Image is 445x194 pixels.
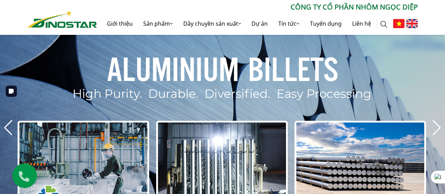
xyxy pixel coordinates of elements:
img: Nhôm Dinostar [27,10,97,28]
div: Previous slide [4,120,13,136]
img: search [380,21,387,28]
img: Tiếng Việt [393,19,405,28]
a: Tuyển dụng [305,12,347,35]
p: CÔNG TY CỔ PHẦN NHÔM NGỌC DIỆP [97,2,418,12]
img: English [406,19,418,28]
a: Liên hệ [347,12,376,35]
a: Dây chuyền sản xuất [178,12,246,35]
div: Next slide [432,120,441,136]
a: Nhôm Dinostar [27,9,97,27]
a: Sản phẩm [138,12,178,35]
a: Tin tức [273,12,305,35]
a: Dự án [246,12,273,35]
a: Giới thiệu [102,12,138,35]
